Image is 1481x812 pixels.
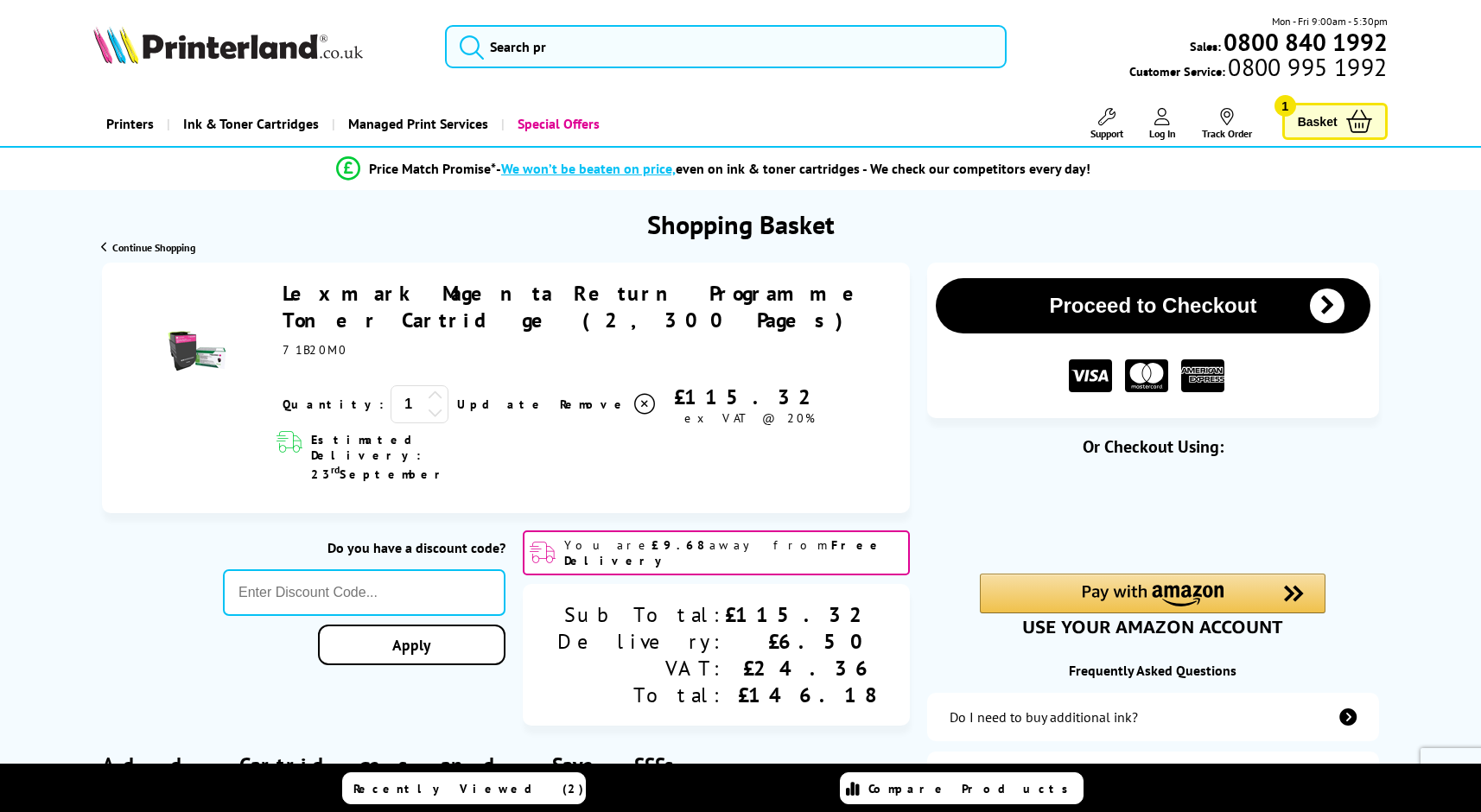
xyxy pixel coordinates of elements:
[93,102,167,146] a: Printers
[658,384,841,410] div: £115.32
[1149,108,1176,140] a: Log In
[93,26,423,67] a: Printerland Logo
[927,693,1378,741] a: additional-ink
[1069,359,1112,393] img: VISA
[557,601,725,628] div: Sub Total:
[564,537,903,568] span: You are away from
[560,396,628,412] span: Remove
[557,655,725,682] div: VAT:
[725,682,875,708] div: £146.18
[557,682,725,708] div: Total:
[342,772,586,804] a: Recently Viewed (2)
[725,655,875,682] div: £24.36
[223,569,505,616] input: Enter Discount Code...
[725,628,875,655] div: £6.50
[496,160,1090,177] div: - even on ink & toner cartridges - We check our competitors every day!
[927,662,1378,679] div: Frequently Asked Questions
[167,320,227,381] img: Lexmark Magenta Return Programme Toner Cartridge (2,300 Pages)
[283,342,347,358] span: 71B20M0
[564,537,884,568] b: Free Delivery
[1225,59,1387,75] span: 0800 995 1992
[457,396,546,412] a: Update
[58,154,1369,184] li: modal_Promise
[936,278,1370,333] button: Proceed to Checkout
[1129,59,1387,79] span: Customer Service:
[112,241,195,254] span: Continue Shopping
[647,207,835,241] h1: Shopping Basket
[725,601,875,628] div: £115.32
[1202,108,1252,140] a: Track Order
[1221,34,1388,50] a: 0800 840 1992
[445,25,1007,68] input: Search pr
[1272,13,1388,29] span: Mon - Fri 9:00am - 5:30pm
[369,160,496,177] span: Price Match Promise*
[167,102,332,146] a: Ink & Toner Cartridges
[501,160,676,177] span: We won’t be beaten on price,
[283,280,872,333] a: Lexmark Magenta Return Programme Toner Cartridge (2,300 Pages)
[1149,127,1176,140] span: Log In
[1181,359,1224,393] img: American Express
[980,574,1325,634] div: Amazon Pay - Use your Amazon account
[1190,38,1221,54] span: Sales:
[1298,110,1338,133] span: Basket
[501,102,613,146] a: Special Offers
[868,781,1077,796] span: Compare Products
[684,410,815,426] span: ex VAT @ 20%
[353,781,584,796] span: Recently Viewed (2)
[332,102,501,146] a: Managed Print Services
[1282,103,1388,140] a: Basket 1
[950,708,1138,726] div: Do I need to buy additional ink?
[840,772,1084,804] a: Compare Products
[101,241,195,254] a: Continue Shopping
[1090,127,1123,140] span: Support
[318,625,506,665] a: Apply
[183,102,319,146] span: Ink & Toner Cartridges
[927,752,1378,800] a: items-arrive
[223,539,505,556] div: Do you have a discount code?
[927,435,1378,458] div: Or Checkout Using:
[560,391,658,417] a: Delete item from your basket
[283,396,384,412] span: Quantity:
[980,485,1325,544] iframe: PayPal
[311,432,527,482] span: Estimated Delivery: 23 September
[1125,359,1168,393] img: MASTER CARD
[652,537,709,553] b: £9.68
[1274,95,1296,117] span: 1
[331,463,340,476] sup: rd
[1224,26,1388,58] b: 0800 840 1992
[557,628,725,655] div: Delivery:
[93,26,363,64] img: Printerland Logo
[1090,108,1123,140] a: Support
